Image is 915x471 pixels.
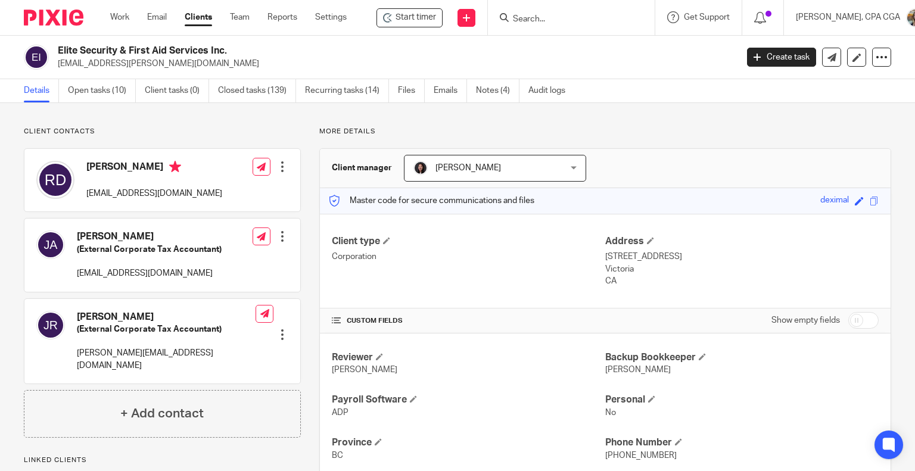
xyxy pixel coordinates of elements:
[24,79,59,102] a: Details
[684,13,730,21] span: Get Support
[435,164,501,172] span: [PERSON_NAME]
[434,79,467,102] a: Emails
[58,45,595,57] h2: Elite Security & First Aid Services Inc.
[329,195,534,207] p: Master code for secure communications and files
[820,194,849,208] div: deximal
[58,58,729,70] p: [EMAIL_ADDRESS][PERSON_NAME][DOMAIN_NAME]
[605,263,879,275] p: Victoria
[605,408,616,417] span: No
[476,79,519,102] a: Notes (4)
[398,79,425,102] a: Files
[605,235,879,248] h4: Address
[605,366,671,374] span: [PERSON_NAME]
[36,311,65,339] img: svg%3E
[512,14,619,25] input: Search
[332,451,343,460] span: BC
[185,11,212,23] a: Clients
[77,323,256,335] h5: (External Corporate Tax Accountant)
[796,11,900,23] p: [PERSON_NAME], CPA CGA
[396,11,436,24] span: Start timer
[147,11,167,23] a: Email
[86,161,222,176] h4: [PERSON_NAME]
[36,230,65,259] img: svg%3E
[218,79,296,102] a: Closed tasks (139)
[605,351,879,364] h4: Backup Bookkeeper
[413,161,428,175] img: Lili%20square.jpg
[86,188,222,199] p: [EMAIL_ADDRESS][DOMAIN_NAME]
[77,347,256,372] p: [PERSON_NAME][EMAIL_ADDRESS][DOMAIN_NAME]
[77,267,222,279] p: [EMAIL_ADDRESS][DOMAIN_NAME]
[169,161,181,173] i: Primary
[528,79,574,102] a: Audit logs
[332,394,605,406] h4: Payroll Software
[24,127,301,136] p: Client contacts
[605,251,879,263] p: [STREET_ADDRESS]
[24,456,301,465] p: Linked clients
[605,394,879,406] h4: Personal
[332,316,605,326] h4: CUSTOM FIELDS
[605,275,879,287] p: CA
[332,251,605,263] p: Corporation
[376,8,443,27] div: Elite Security & First Aid Services Inc.
[77,311,256,323] h4: [PERSON_NAME]
[68,79,136,102] a: Open tasks (10)
[36,161,74,199] img: svg%3E
[332,235,605,248] h4: Client type
[305,79,389,102] a: Recurring tasks (14)
[315,11,347,23] a: Settings
[267,11,297,23] a: Reports
[332,366,397,374] span: [PERSON_NAME]
[145,79,209,102] a: Client tasks (0)
[771,314,840,326] label: Show empty fields
[332,351,605,364] h4: Reviewer
[319,127,891,136] p: More details
[120,404,204,423] h4: + Add contact
[77,230,222,243] h4: [PERSON_NAME]
[24,10,83,26] img: Pixie
[332,162,392,174] h3: Client manager
[110,11,129,23] a: Work
[332,436,605,449] h4: Province
[747,48,816,67] a: Create task
[77,244,222,255] h5: (External Corporate Tax Accountant)
[24,45,49,70] img: svg%3E
[605,436,879,449] h4: Phone Number
[605,451,677,460] span: [PHONE_NUMBER]
[230,11,250,23] a: Team
[332,408,348,417] span: ADP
